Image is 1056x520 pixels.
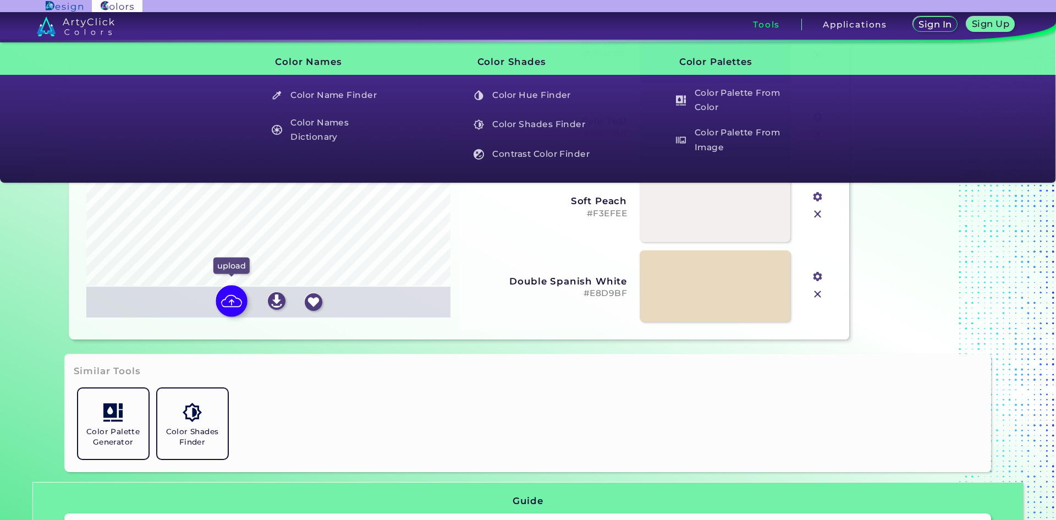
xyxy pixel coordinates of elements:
img: icon_color_contrast_white.svg [474,149,484,160]
a: Sign Up [969,18,1013,31]
h5: Color Hue Finder [469,85,597,106]
a: Sign In [915,18,955,31]
h5: Sign In [920,20,950,29]
h3: Similar Tools [74,365,141,378]
h5: Contrast Color Finder [469,144,597,165]
a: Contrast Color Finder [468,144,597,165]
img: logo_artyclick_colors_white.svg [37,17,114,36]
a: Color Shades Finder [153,384,232,463]
h5: Color Shades Finder [162,426,223,447]
h3: Guide [513,495,543,508]
img: icon_color_names_dictionary_white.svg [272,125,282,135]
h5: Color Palette From Color [670,85,799,116]
img: icon_download_white.svg [268,292,285,310]
img: icon_close.svg [811,207,825,221]
img: icon_favourite_white.svg [305,293,322,311]
h5: #E8D9BF [468,288,628,299]
h5: Sign Up [974,20,1008,28]
img: icon_color_shades.svg [183,403,202,422]
h3: Double Spanish White [468,276,628,287]
h3: Color Names [257,48,395,76]
h3: Applications [823,20,887,29]
h3: Tools [753,20,780,29]
img: icon_palette_from_image_white.svg [676,135,686,145]
h5: Color Names Dictionary [266,114,394,146]
a: Color Name Finder [266,85,395,106]
img: icon_col_pal_col.svg [103,403,123,422]
p: upload [213,257,250,273]
a: Color Palette From Color [669,85,799,116]
a: Color Names Dictionary [266,114,395,146]
img: icon_color_name_finder_white.svg [272,90,282,101]
a: Color Palette Generator [74,384,153,463]
h5: #F3EFEE [468,209,628,219]
h5: Color Name Finder [266,85,394,106]
a: Color Shades Finder [468,114,597,135]
h5: Color Palette Generator [82,426,144,447]
h5: Color Shades Finder [469,114,597,135]
a: Color Palette From Image [669,124,799,156]
h5: Color Palette From Image [670,124,799,156]
img: icon_close.svg [811,287,825,302]
img: ArtyClick Design logo [46,1,82,12]
h3: Soft Peach [468,195,628,206]
img: icon_color_hue_white.svg [474,90,484,101]
img: icon picture [216,285,248,317]
img: icon_col_pal_col_white.svg [676,95,686,106]
h3: Color Shades [459,48,597,76]
img: icon_color_shades_white.svg [474,119,484,130]
a: Color Hue Finder [468,85,597,106]
h3: Color Palettes [661,48,799,76]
